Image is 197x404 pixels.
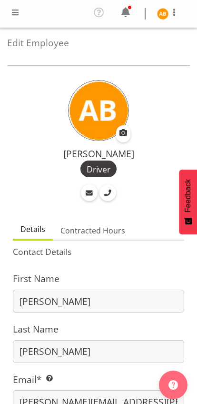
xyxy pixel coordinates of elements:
h4: Edit Employee [7,38,182,48]
img: help-xxl-2.png [168,380,178,390]
label: Last Name [13,323,184,336]
span: Details [20,223,45,235]
span: Driver [87,163,110,175]
h5: Contact Details [13,246,184,257]
label: Email* [13,373,184,387]
h4: [PERSON_NAME] [27,149,170,159]
img: angela-burrill10486.jpg [68,80,129,141]
span: Feedback [184,179,192,212]
input: Last Name [13,340,184,363]
input: First Name [13,290,184,313]
button: Feedback - Show survey [179,170,197,234]
a: Email Employee [81,184,98,201]
label: First Name [13,272,184,286]
a: Call Employee [99,184,116,201]
img: angela-burrill10486.jpg [157,8,168,20]
span: Contracted Hours [60,225,125,236]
